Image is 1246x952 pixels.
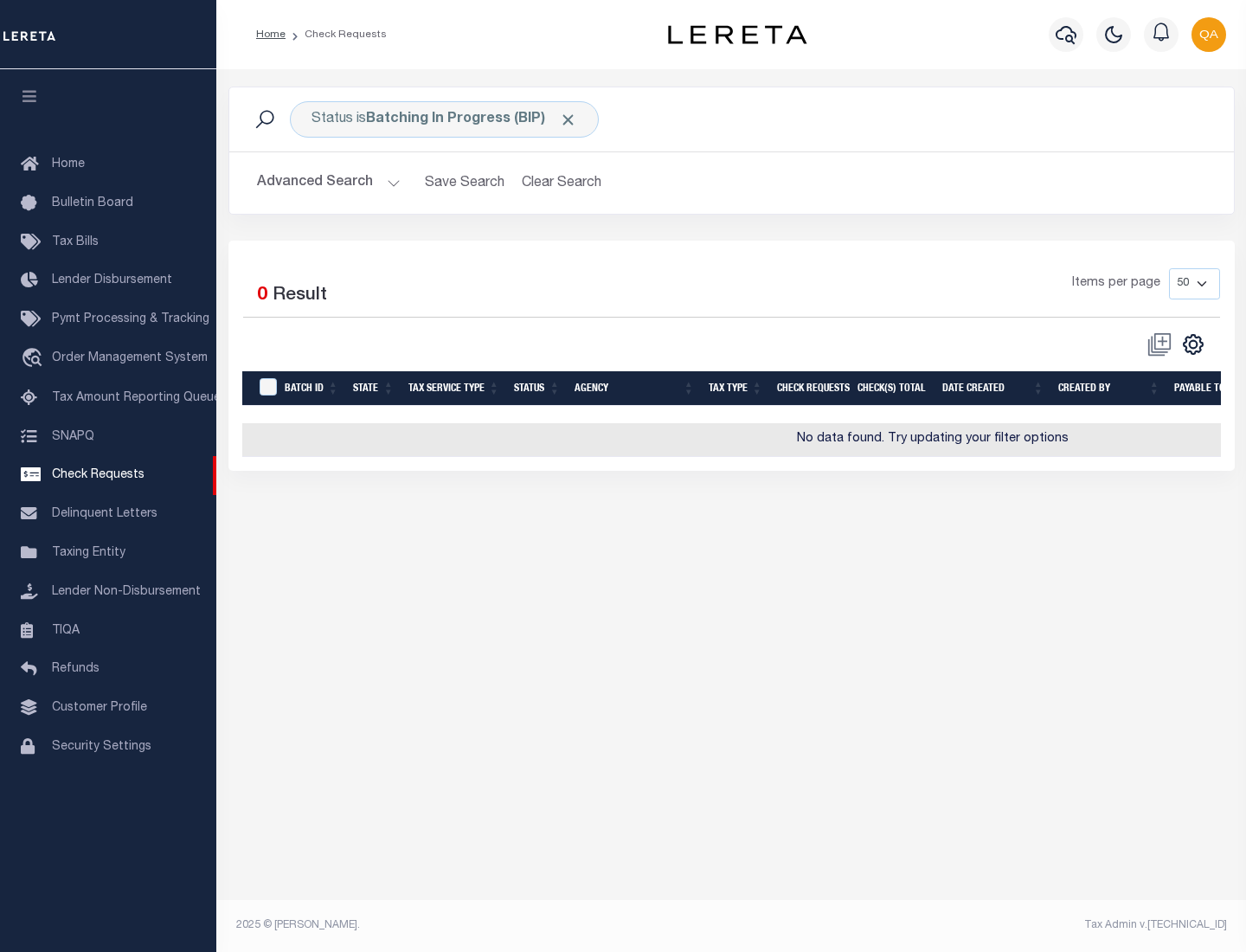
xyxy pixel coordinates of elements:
th: Tax Type: activate to sort column ascending [702,371,770,407]
span: Pymt Processing & Tracking [52,313,209,325]
span: Taxing Entity [52,547,125,559]
span: Check Requests [52,469,145,481]
span: Tax Amount Reporting Queue [52,392,221,404]
span: Items per page [1072,274,1160,293]
th: Tax Service Type: activate to sort column ascending [401,371,507,407]
span: Lender Disbursement [52,274,172,286]
b: Batching In Progress (BIP) [366,113,577,126]
a: Home [256,29,286,40]
th: Created By: activate to sort column ascending [1051,371,1167,407]
span: Delinquent Letters [52,508,157,520]
span: 0 [257,286,267,305]
label: Result [273,282,327,310]
img: logo-dark.svg [668,25,806,44]
span: Click to Remove [559,111,577,129]
button: Save Search [414,166,515,200]
th: Batch Id: activate to sort column ascending [278,371,346,407]
span: Home [52,158,85,170]
span: SNAPQ [52,430,94,442]
th: Status: activate to sort column ascending [507,371,568,407]
i: travel_explore [21,348,48,370]
span: Bulletin Board [52,197,133,209]
button: Clear Search [515,166,609,200]
div: 2025 © [PERSON_NAME]. [223,917,732,933]
th: Check Requests [770,371,851,407]
span: Lender Non-Disbursement [52,586,201,598]
span: Refunds [52,663,100,675]
span: Security Settings [52,741,151,753]
th: State: activate to sort column ascending [346,371,401,407]
th: Agency: activate to sort column ascending [568,371,702,407]
th: Date Created: activate to sort column ascending [935,371,1051,407]
div: Tax Admin v.[TECHNICAL_ID] [744,917,1227,933]
div: Status is [290,101,599,138]
span: Customer Profile [52,702,147,714]
button: Advanced Search [257,166,401,200]
span: Tax Bills [52,236,99,248]
img: svg+xml;base64,PHN2ZyB4bWxucz0iaHR0cDovL3d3dy53My5vcmcvMjAwMC9zdmciIHBvaW50ZXItZXZlbnRzPSJub25lIi... [1191,17,1226,52]
th: Check(s) Total [851,371,935,407]
li: Check Requests [286,27,387,42]
span: Order Management System [52,352,208,364]
span: TIQA [52,624,80,636]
